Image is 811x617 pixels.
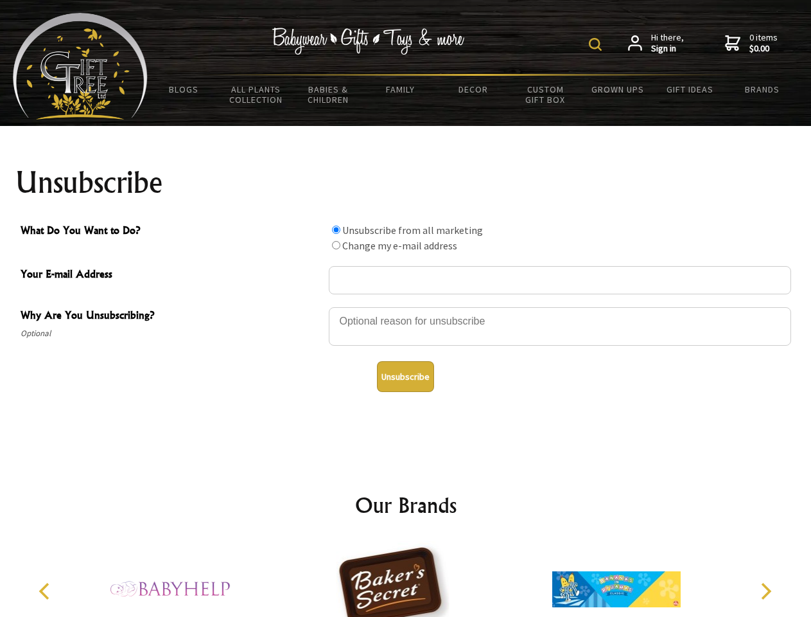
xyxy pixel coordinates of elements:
[332,241,340,249] input: What Do You Want to Do?
[581,76,654,103] a: Grown Ups
[651,43,684,55] strong: Sign in
[342,239,457,252] label: Change my e-mail address
[32,577,60,605] button: Previous
[292,76,365,113] a: Babies & Children
[329,307,791,346] textarea: Why Are You Unsubscribing?
[725,32,778,55] a: 0 items$0.00
[726,76,799,103] a: Brands
[21,326,322,341] span: Optional
[377,361,434,392] button: Unsubscribe
[589,38,602,51] img: product search
[21,222,322,241] span: What Do You Want to Do?
[509,76,582,113] a: Custom Gift Box
[751,577,780,605] button: Next
[342,224,483,237] label: Unsubscribe from all marketing
[148,76,220,103] a: BLOGS
[437,76,509,103] a: Decor
[21,266,322,285] span: Your E-mail Address
[628,32,684,55] a: Hi there,Sign in
[13,13,148,120] img: Babyware - Gifts - Toys and more...
[332,226,340,234] input: What Do You Want to Do?
[26,490,786,521] h2: Our Brands
[220,76,293,113] a: All Plants Collection
[749,31,778,55] span: 0 items
[654,76,726,103] a: Gift Ideas
[749,43,778,55] strong: $0.00
[365,76,437,103] a: Family
[651,32,684,55] span: Hi there,
[15,167,796,198] h1: Unsubscribe
[272,28,465,55] img: Babywear - Gifts - Toys & more
[329,266,791,294] input: Your E-mail Address
[21,307,322,326] span: Why Are You Unsubscribing?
